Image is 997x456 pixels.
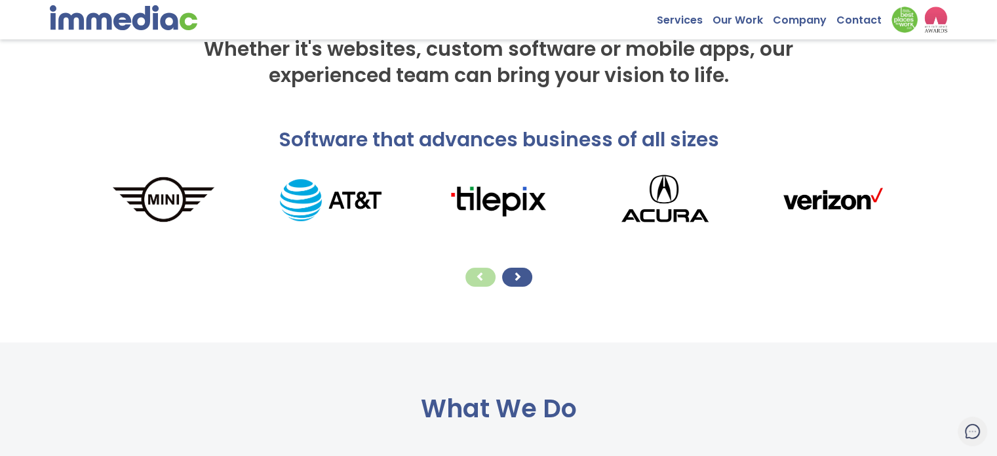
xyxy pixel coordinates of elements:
[80,175,247,226] img: MINI_logo.png
[749,182,916,218] img: verizonLogo.png
[279,125,719,154] span: Software that advances business of all sizes
[924,7,947,33] img: logo2_wea_nobg.webp
[50,5,197,30] img: immediac
[713,7,773,27] a: Our Work
[414,182,581,218] img: tilepixLogo.png
[836,7,891,27] a: Contact
[657,7,713,27] a: Services
[581,166,749,234] img: Acura_logo.png
[204,35,793,89] span: Whether it's websites, custom software or mobile apps, our experienced team can bring your vision...
[247,179,414,221] img: AT%26T_logo.png
[891,7,918,33] img: Down
[773,7,836,27] a: Company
